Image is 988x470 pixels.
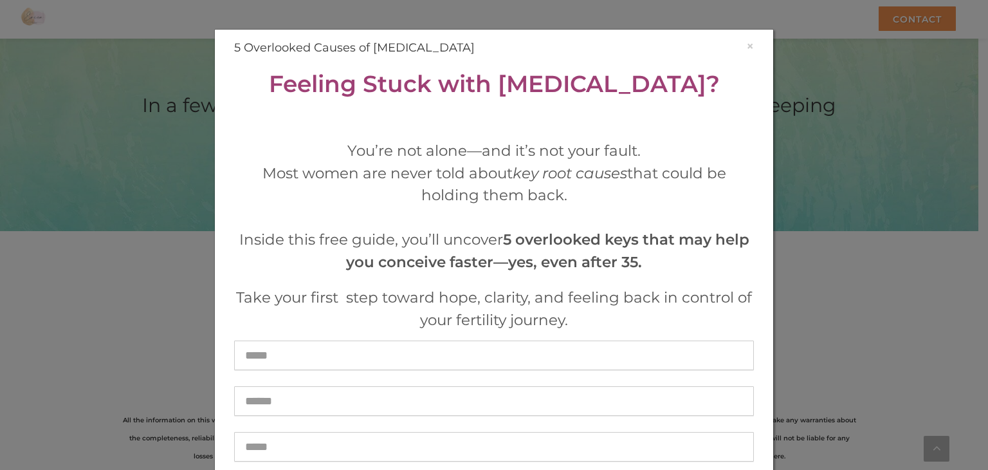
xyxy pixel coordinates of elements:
em: key root causes [513,164,627,182]
h4: 5 Overlooked Causes of [MEDICAL_DATA] [234,39,754,57]
button: × [746,39,754,53]
span: Most women are never told about that could be holding them back. [262,164,726,205]
span: You’re not alone—and it’s not your fault. [347,142,641,160]
strong: Feeling Stuck with [MEDICAL_DATA]? [269,70,720,98]
strong: 5 overlooked keys that may help you conceive faster—yes, even after 35. [346,230,749,271]
span: Take your first step toward hope, clarity, and feeling back in control of your fertility journey. [236,288,752,329]
span: Inside this free guide, you’ll uncover [239,230,749,271]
